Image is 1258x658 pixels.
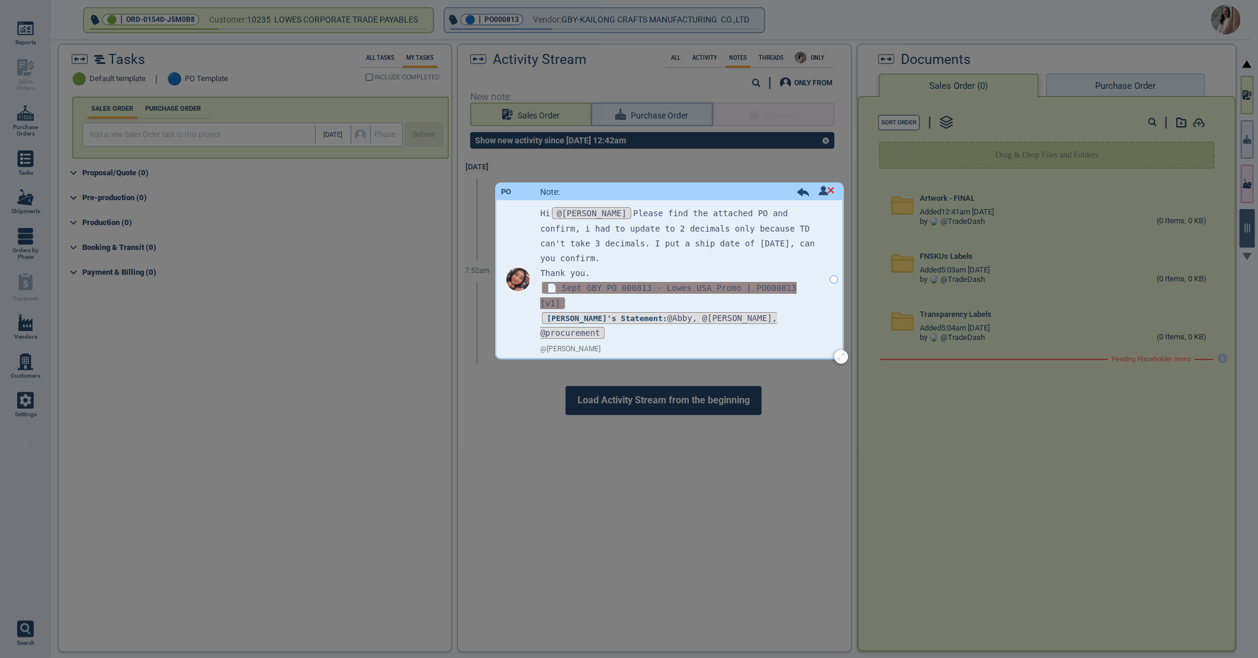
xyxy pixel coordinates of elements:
span: @[PERSON_NAME] [552,207,631,219]
span: @ [PERSON_NAME] [540,345,601,354]
div: PO [501,188,511,197]
span: @Abby, @[PERSON_NAME], @procurement [540,312,777,339]
span: 📄 Sept GBY PO 000813 - Lowes USA Promo | PO000813 [v1] [540,282,797,309]
span: Note: [540,187,560,197]
p: Hi Please find the attached PO and confirm, i had to update to 2 decimals only because TD can't t... [540,206,824,266]
strong: [PERSON_NAME]'s Statement: [547,314,667,323]
p: Thank you. [540,266,824,281]
img: Avatar [506,268,530,291]
img: unread icon [819,186,835,195]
